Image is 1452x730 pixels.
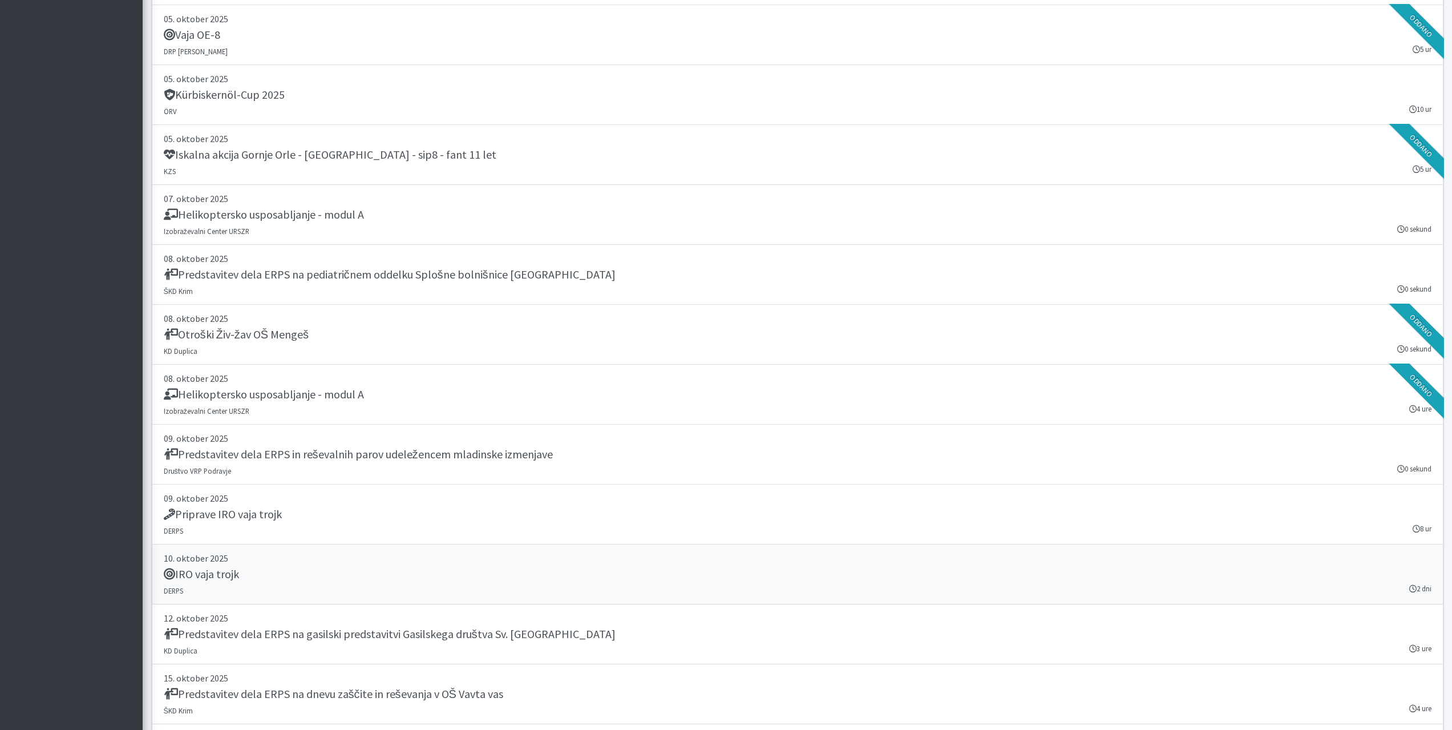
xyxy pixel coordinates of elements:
p: 09. oktober 2025 [164,491,1431,505]
small: 0 sekund [1397,284,1431,295]
a: 15. oktober 2025 Predstavitev dela ERPS na dnevu zaščite in reševanja v OŠ Vavta vas ŠKD Krim 4 ure [152,664,1443,724]
p: 12. oktober 2025 [164,611,1431,625]
a: 05. oktober 2025 Vaja OE-8 DRP [PERSON_NAME] 5 ur Oddano [152,5,1443,65]
h5: Helikoptersko usposabljanje - modul A [164,208,364,221]
p: 09. oktober 2025 [164,431,1431,445]
p: 15. oktober 2025 [164,671,1431,685]
small: ÖRV [164,107,177,116]
h5: Predstavitev dela ERPS in reševalnih parov udeležencem mladinske izmenjave [164,447,553,461]
h5: Vaja OE-8 [164,28,220,42]
p: 07. oktober 2025 [164,192,1431,205]
h5: Predstavitev dela ERPS na gasilski predstavitvi Gasilskega društva Sv. [GEOGRAPHIC_DATA] [164,627,616,641]
small: 2 dni [1409,583,1431,594]
p: 10. oktober 2025 [164,551,1431,565]
p: 05. oktober 2025 [164,12,1431,26]
a: 08. oktober 2025 Otroški Živ-žav OŠ Mengeš KD Duplica 0 sekund Oddano [152,305,1443,365]
a: 07. oktober 2025 Helikoptersko usposabljanje - modul A Izobraževalni Center URSZR 0 sekund [152,185,1443,245]
small: Izobraževalni Center URSZR [164,227,249,236]
small: KD Duplica [164,346,197,356]
small: 0 sekund [1397,463,1431,474]
a: 08. oktober 2025 Helikoptersko usposabljanje - modul A Izobraževalni Center URSZR 4 ure Oddano [152,365,1443,425]
small: 0 sekund [1397,224,1431,235]
h5: Iskalna akcija Gornje Orle - [GEOGRAPHIC_DATA] - sip8 - fant 11 let [164,148,496,162]
p: 08. oktober 2025 [164,252,1431,265]
a: 09. oktober 2025 Predstavitev dela ERPS in reševalnih parov udeležencem mladinske izmenjave Društ... [152,425,1443,485]
small: ŠKD Krim [164,287,193,296]
a: 05. oktober 2025 Kürbiskernöl-Cup 2025 ÖRV 10 ur [152,65,1443,125]
small: KD Duplica [164,646,197,655]
small: DERPS [164,526,183,535]
h5: Kürbiskernöl-Cup 2025 [164,88,285,102]
h5: IRO vaja trojk [164,567,239,581]
h5: Helikoptersko usposabljanje - modul A [164,388,364,401]
h5: Predstavitev dela ERPS na pediatričnem oddelku Splošne bolnišnice [GEOGRAPHIC_DATA] [164,268,616,281]
small: Društvo VRP Podravje [164,466,231,475]
small: DERPS [164,586,183,595]
small: Izobraževalni Center URSZR [164,406,249,416]
a: 08. oktober 2025 Predstavitev dela ERPS na pediatričnem oddelku Splošne bolnišnice [GEOGRAPHIC_DA... [152,245,1443,305]
p: 08. oktober 2025 [164,312,1431,325]
h5: Priprave IRO vaja trojk [164,507,282,521]
p: 05. oktober 2025 [164,132,1431,146]
small: ŠKD Krim [164,706,193,715]
a: 05. oktober 2025 Iskalna akcija Gornje Orle - [GEOGRAPHIC_DATA] - sip8 - fant 11 let KZS 5 ur Oddano [152,125,1443,185]
h5: Otroški Živ-žav OŠ Mengeš [164,328,309,341]
p: 08. oktober 2025 [164,372,1431,385]
h5: Predstavitev dela ERPS na dnevu zaščite in reševanja v OŠ Vavta vas [164,687,503,701]
a: 12. oktober 2025 Predstavitev dela ERPS na gasilski predstavitvi Gasilskega društva Sv. [GEOGRAPH... [152,604,1443,664]
small: 10 ur [1409,104,1431,115]
small: 8 ur [1413,523,1431,534]
small: 4 ure [1409,703,1431,714]
small: KZS [164,167,176,176]
a: 09. oktober 2025 Priprave IRO vaja trojk DERPS 8 ur [152,485,1443,545]
small: DRP [PERSON_NAME] [164,47,228,56]
small: 3 ure [1409,643,1431,654]
a: 10. oktober 2025 IRO vaja trojk DERPS 2 dni [152,545,1443,604]
p: 05. oktober 2025 [164,72,1431,86]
